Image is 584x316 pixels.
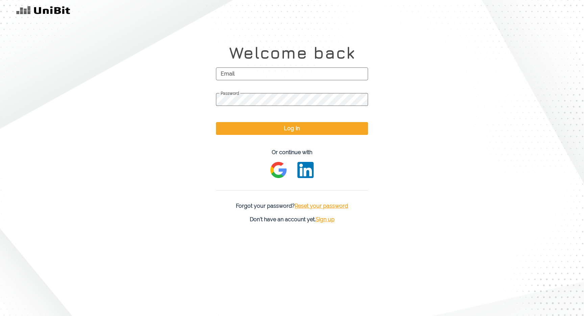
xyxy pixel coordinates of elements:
h1: Welcome back [104,43,480,63]
input: Password [216,93,368,106]
span: Reset your password [295,203,348,209]
p: Or continue with [216,148,368,156]
span: Sign up [316,216,335,223]
span: Email [216,65,368,82]
button: Log in [216,122,368,135]
img: v31kVAdV+ltHqyPP9805dAV0ttielyHdjWdf+P4AoAAAAleaEIAAAAEFwBAABAcAUAAEBwBQAAAMEVAAAABFcAAAAEVwAAABB... [16,5,70,16]
img: wAAAABJRU5ErkJggg== [270,162,287,178]
p: Forgot your password? [216,202,368,210]
img: wNDaQje097HcAAAAABJRU5ErkJggg== [297,162,314,178]
span: Password [216,91,368,96]
p: Don't have an account yet. [104,216,480,224]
